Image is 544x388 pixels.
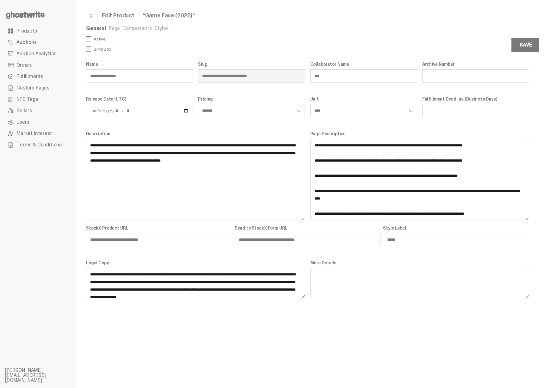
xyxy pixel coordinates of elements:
[16,40,37,45] span: Auctions
[86,131,305,136] label: Description
[422,96,529,102] label: Fulfillment Deadline (Business Days)
[134,13,195,18] li: “Game Face (2025)”
[86,36,308,41] label: Active
[16,74,43,79] span: Fulfillments
[198,62,305,67] label: Slug
[16,142,62,147] span: Terms & Conditions
[5,139,71,151] a: Terms & Conditions
[310,260,529,265] label: More Details
[422,62,529,67] label: Archive Number
[5,48,71,59] a: Auction Analytics
[5,94,71,105] a: NFC Tags
[86,36,91,41] input: Active
[5,128,71,139] a: Market Interest
[16,51,56,56] span: Auction Analytics
[310,62,417,67] label: Collaborator Name
[16,63,32,68] span: Orders
[122,25,151,32] a: Components
[16,108,32,113] span: Sellers
[86,225,232,231] label: StockX Product URL
[16,85,49,90] span: Custom Pages
[16,131,52,136] span: Market Interest
[86,260,305,265] label: Legal Copy
[86,25,106,32] a: General
[86,96,193,102] label: Release Date (UTC)
[235,225,381,231] label: Send to StockX Form URL
[310,131,529,136] label: Page Description
[5,71,71,82] a: Fulfillments
[5,368,81,383] li: [PERSON_NAME][EMAIL_ADDRESS][DOMAIN_NAME]
[16,97,38,102] span: NFC Tags
[5,59,71,71] a: Orders
[511,38,540,52] button: Save
[520,42,532,47] div: Save
[5,37,71,48] a: Auctions
[86,46,308,52] label: Blind Box
[86,46,91,52] input: Blind Box
[16,120,29,125] span: Users
[5,25,71,37] a: Products
[198,96,305,102] label: Pricing
[5,105,71,116] a: Sellers
[86,62,193,67] label: Name
[310,96,417,102] label: Unit
[383,225,529,231] label: Style Label
[109,25,120,32] a: Page
[16,28,37,34] span: Products
[154,25,169,32] a: Styles
[5,82,71,94] a: Custom Pages
[5,116,71,128] a: Users
[102,13,134,18] a: Edit Product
